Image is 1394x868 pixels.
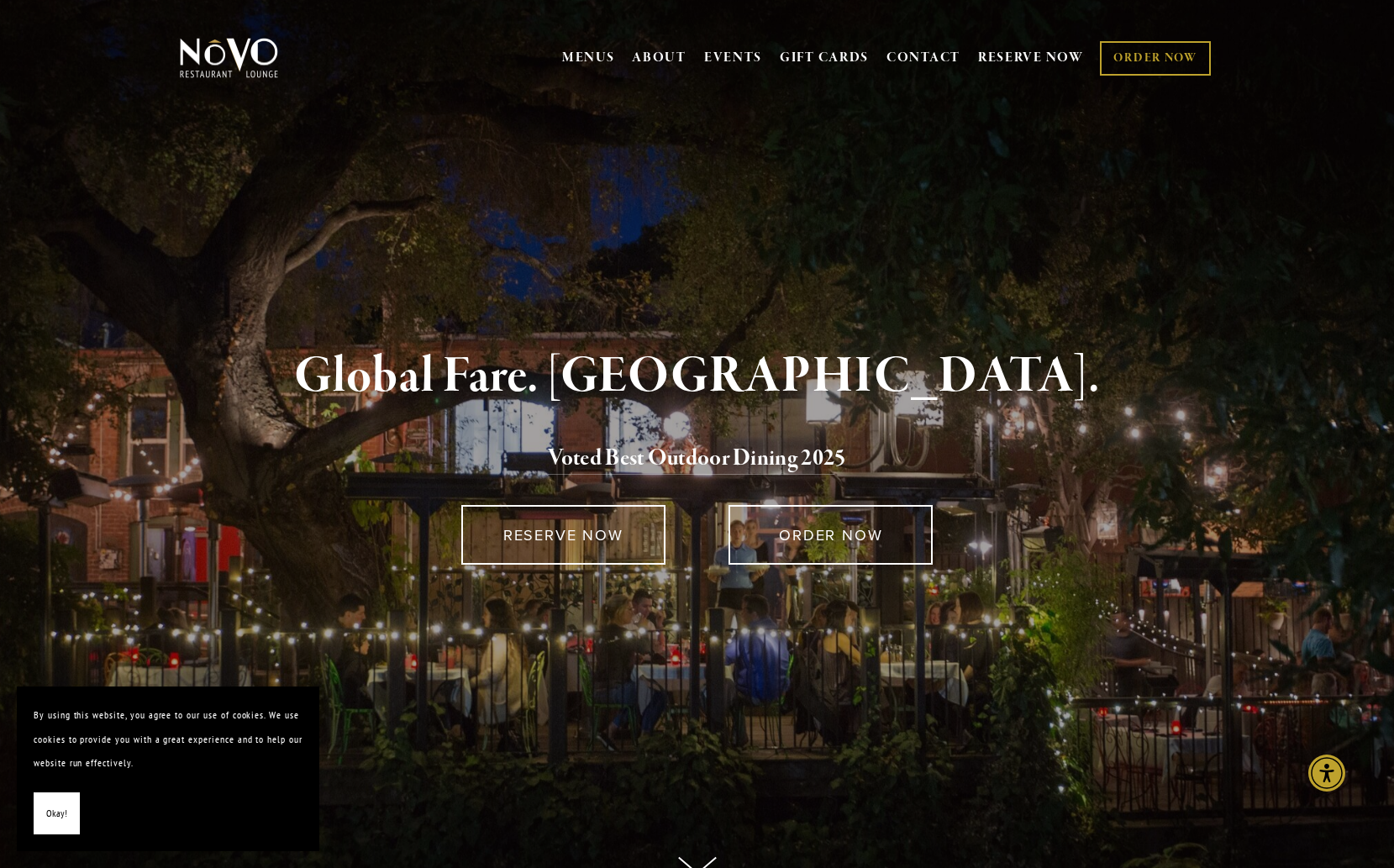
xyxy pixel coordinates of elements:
[34,792,80,835] button: Okay!
[17,687,319,851] section: Cookie banner
[978,42,1084,74] a: RESERVE NOW
[780,42,869,74] a: GIFT CARDS
[34,703,302,776] p: By using this website, you agree to our use of cookies. We use cookies to provide you with a grea...
[729,505,933,565] a: ORDER NOW
[1308,755,1345,792] div: Accessibility Menu
[562,50,615,66] a: MENUS
[294,345,1100,408] strong: Global Fare. [GEOGRAPHIC_DATA].
[208,441,1187,476] h2: 5
[461,505,665,565] a: RESERVE NOW
[176,37,281,79] img: Novo Restaurant &amp; Lounge
[704,50,762,66] a: EVENTS
[46,802,67,826] span: Okay!
[548,444,834,476] a: Voted Best Outdoor Dining 202
[1100,41,1210,76] a: ORDER NOW
[632,50,686,66] a: ABOUT
[886,42,960,74] a: CONTACT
